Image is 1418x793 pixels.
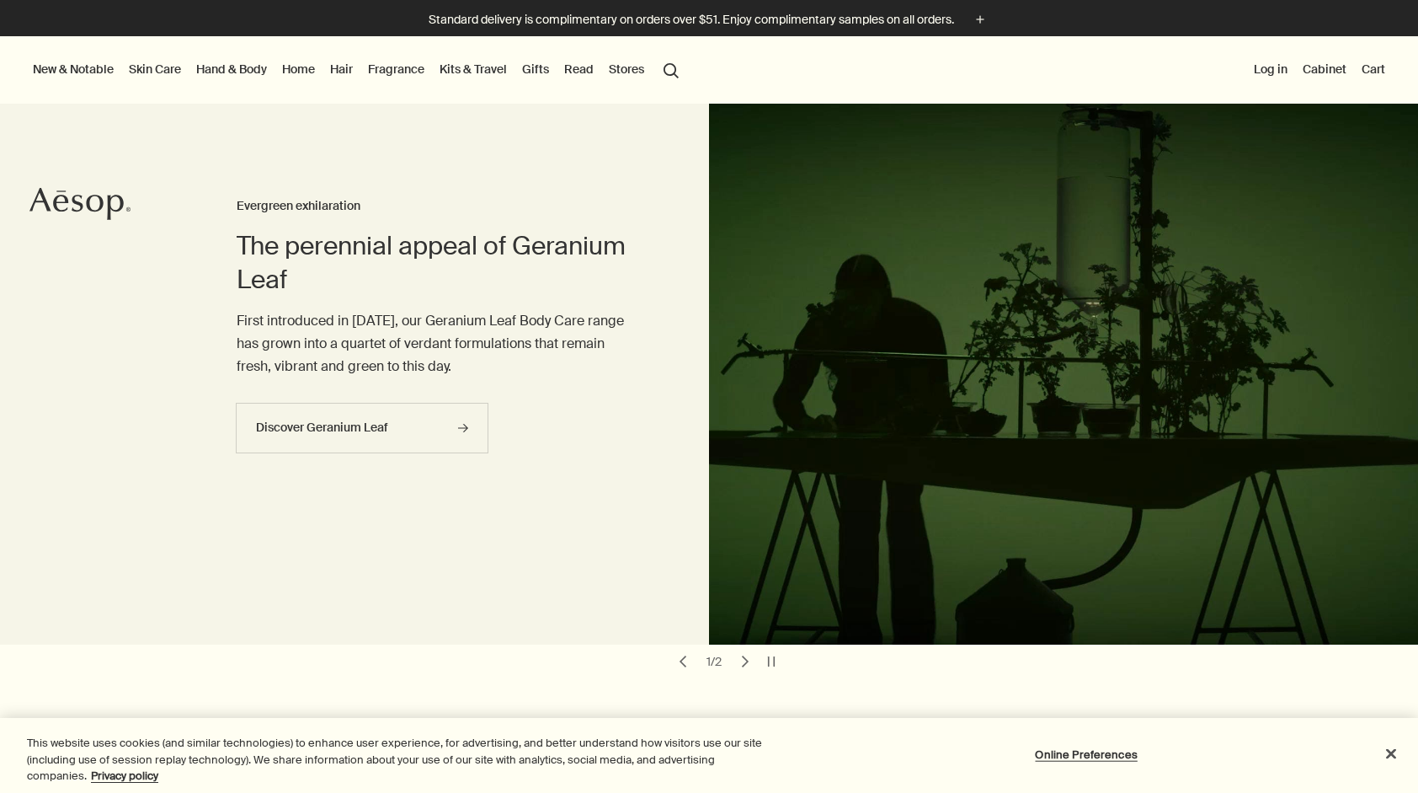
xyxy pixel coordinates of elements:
p: Standard delivery is complimentary on orders over $51. Enjoy complimentary samples on all orders. [429,11,954,29]
h3: Evergreen exhilaration [237,196,642,217]
a: Home [279,58,318,80]
a: Read [561,58,597,80]
a: Aesop [29,187,131,225]
button: previous slide [671,650,695,673]
nav: primary [29,36,686,104]
a: Hair [327,58,356,80]
div: 1 / 2 [701,654,727,669]
button: pause [760,650,783,673]
button: Cart [1358,58,1389,80]
a: Hand & Body [193,58,270,80]
h2: The perennial appeal of Geranium Leaf [237,229,642,297]
button: Open search [656,53,686,85]
button: Online Preferences, Opens the preference center dialog [1034,737,1139,771]
svg: Aesop [29,187,131,221]
button: New & Notable [29,58,117,80]
a: Gifts [519,58,552,80]
a: More information about your privacy, opens in a new tab [91,769,158,783]
a: Discover Geranium Leaf [236,403,488,453]
div: This website uses cookies (and similar technologies) to enhance user experience, for advertising,... [27,735,780,785]
nav: supplementary [1250,36,1389,104]
button: Log in [1250,58,1291,80]
a: Cabinet [1299,58,1350,80]
button: Stores [605,58,648,80]
p: First introduced in [DATE], our Geranium Leaf Body Care range has grown into a quartet of verdant... [237,309,642,378]
a: Skin Care [125,58,184,80]
button: next slide [733,650,757,673]
button: Close [1373,735,1410,772]
a: Fragrance [365,58,428,80]
button: Standard delivery is complimentary on orders over $51. Enjoy complimentary samples on all orders. [429,10,989,29]
a: Kits & Travel [436,58,510,80]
